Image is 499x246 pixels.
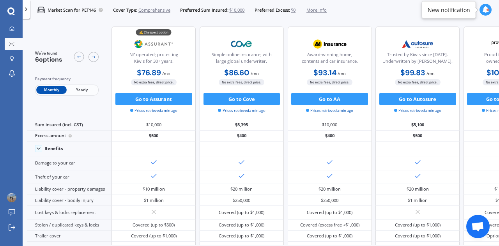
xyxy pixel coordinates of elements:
[313,68,336,78] b: $93.14
[219,222,264,228] div: Covered (up to $1,000)
[180,7,228,13] span: Preferred Sum Insured:
[381,51,454,67] div: Trusted by Kiwis since [DATE]. Underwritten by [PERSON_NAME].
[200,131,284,142] div: $400
[230,186,253,192] div: $20 million
[44,146,63,151] div: Benefits
[203,93,280,105] button: Go to Cove
[309,36,350,52] img: AA.webp
[375,131,460,142] div: $500
[321,197,338,204] div: $250,000
[307,79,352,85] span: No extra fees, direct price.
[255,7,290,13] span: Preferred Excess:
[162,71,170,76] span: / mo
[27,156,111,170] div: Damage to your car
[288,131,372,142] div: $400
[36,86,67,94] span: Monthly
[131,79,177,85] span: No extra fees, direct price.
[395,233,441,239] div: Covered (up to $1,000)
[300,222,359,228] div: Covered (excess free <$1,000)
[291,7,296,13] span: $0
[130,108,177,113] span: Prices retrieved a min ago
[131,233,177,239] div: Covered (up to $1,000)
[136,29,172,35] div: 💰 Cheapest option
[379,93,456,105] button: Go to Autosure
[37,6,45,14] img: car.f15378c7a67c060ca3f3.svg
[27,184,111,195] div: Liability cover - property damages
[375,119,460,130] div: $5,100
[307,233,352,239] div: Covered (up to $1,000)
[111,119,196,130] div: $10,000
[67,86,97,94] span: Yearly
[397,36,438,52] img: Autosure.webp
[221,36,262,52] img: Cove.webp
[219,233,264,239] div: Covered (up to $1,000)
[394,108,441,113] span: Prices retrieved a min ago
[137,68,161,78] b: $76.89
[117,51,190,67] div: NZ operated; protecting Kiwis for 30+ years.
[27,231,111,242] div: Trailer cover
[35,51,62,56] span: We've found
[144,197,164,204] div: $1 million
[115,93,192,105] button: Go to Assurant
[111,131,196,142] div: $500
[133,36,175,52] img: Assurant.png
[319,186,341,192] div: $20 million
[27,195,111,206] div: Liability cover - bodily injury
[426,71,435,76] span: / mo
[233,197,250,204] div: $250,000
[219,209,264,216] div: Covered (up to $1,000)
[288,119,372,130] div: $10,000
[291,93,368,105] button: Go to AA
[338,71,346,76] span: / mo
[27,119,111,130] div: Sum insured (incl. GST)
[113,7,137,13] span: Cover Type:
[27,170,111,184] div: Theft of your car
[307,209,352,216] div: Covered (up to $1,000)
[466,215,490,238] a: Open chat
[27,220,111,231] div: Stolen / duplicated keys & locks
[200,119,284,130] div: $5,395
[400,68,425,78] b: $99.83
[48,7,96,13] p: Market Scan for PET146
[407,186,429,192] div: $20 million
[395,79,441,85] span: No extra fees, direct price.
[219,79,264,85] span: No extra fees, direct price.
[218,108,265,113] span: Prices retrieved a min ago
[138,7,170,13] span: Comprehensive
[428,6,470,14] div: New notification
[229,7,244,13] span: $10,000
[293,51,366,67] div: Award-winning home, contents and car insurance.
[205,51,278,67] div: Simple online insurance, with large global underwriter.
[27,206,111,219] div: Lost keys & locks replacement
[306,108,353,113] span: Prices retrieved a min ago
[7,193,16,202] img: ACg8ocI2lU2nqrCNYUKrAsPHJjMhV6p7KCMq4oVjKT5LudVHD5L_Gb08PA=s96-c
[306,7,327,13] span: More info
[143,186,165,192] div: $10 million
[395,222,441,228] div: Covered (up to $1,000)
[408,197,428,204] div: $1 million
[224,68,249,78] b: $86.60
[251,71,259,76] span: / mo
[35,55,62,64] span: 6 options
[133,222,175,228] div: Covered (up to $500)
[27,131,111,142] div: Excess amount
[35,76,99,82] div: Payment frequency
